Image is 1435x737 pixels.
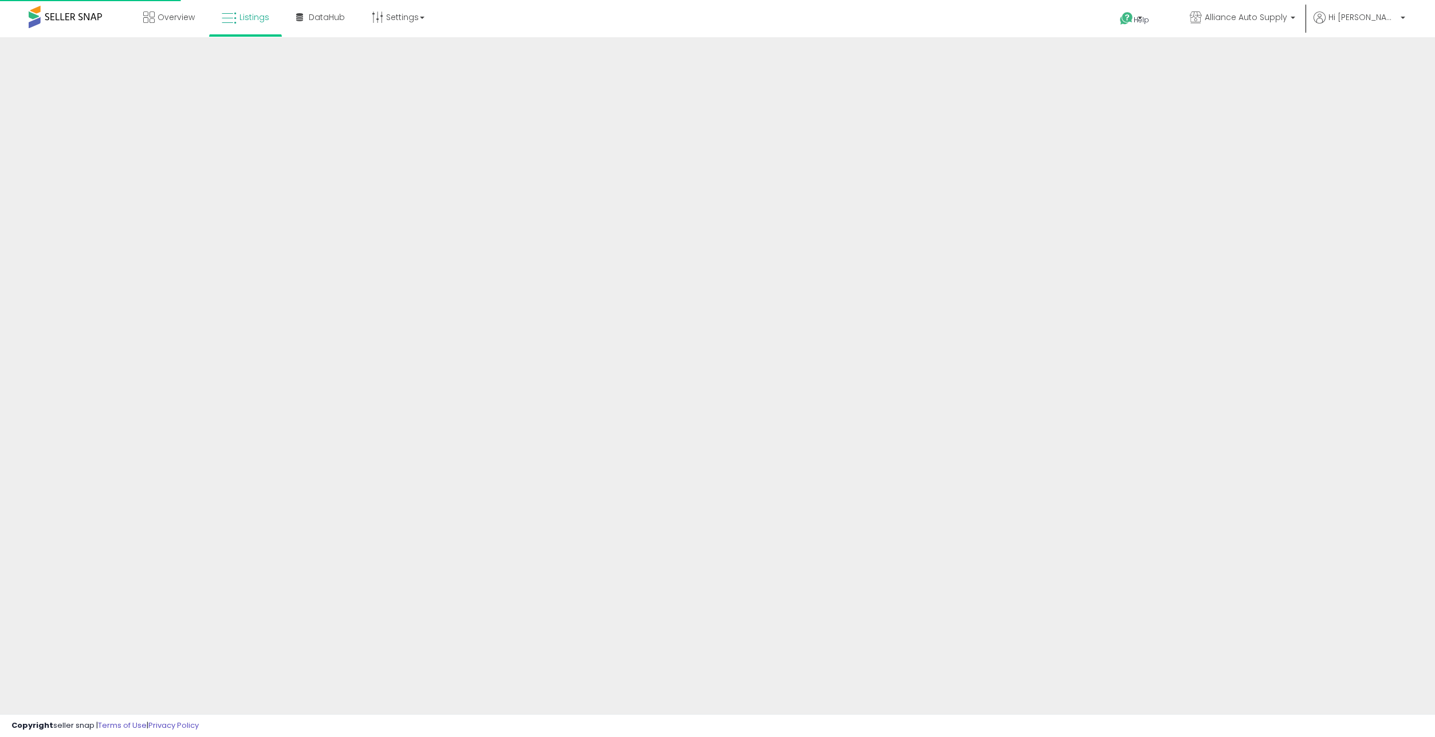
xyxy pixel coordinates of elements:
[1111,3,1171,37] a: Help
[1134,15,1149,25] span: Help
[158,11,195,23] span: Overview
[309,11,345,23] span: DataHub
[1328,11,1397,23] span: Hi [PERSON_NAME]
[1205,11,1287,23] span: Alliance Auto Supply
[1119,11,1134,26] i: Get Help
[239,11,269,23] span: Listings
[1314,11,1405,37] a: Hi [PERSON_NAME]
